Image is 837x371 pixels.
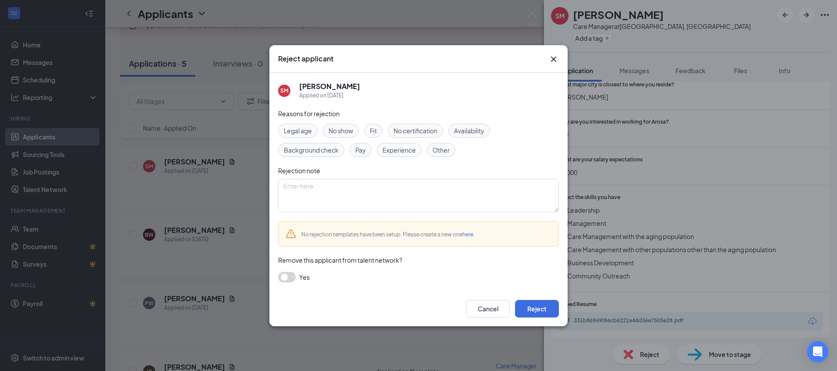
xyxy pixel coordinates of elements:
[370,126,377,136] span: Fit
[280,87,288,94] div: SM
[393,126,437,136] span: No certification
[299,82,360,91] h5: [PERSON_NAME]
[329,126,353,136] span: No show
[462,231,473,238] a: here
[286,228,296,239] svg: Warning
[278,256,402,264] span: Remove this applicant from talent network?
[466,300,510,317] button: Cancel
[433,145,450,155] span: Other
[548,54,559,64] button: Close
[299,91,360,100] div: Applied on [DATE]
[807,341,828,362] div: Open Intercom Messenger
[355,145,366,155] span: Pay
[284,126,312,136] span: Legal age
[548,54,559,64] svg: Cross
[278,54,333,64] h3: Reject applicant
[284,145,339,155] span: Background check
[515,300,559,317] button: Reject
[383,145,416,155] span: Experience
[278,167,320,175] span: Rejection note
[299,272,310,282] span: Yes
[454,126,484,136] span: Availability
[278,110,340,118] span: Reasons for rejection
[301,231,475,238] span: No rejection templates have been setup. Please create a new one .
